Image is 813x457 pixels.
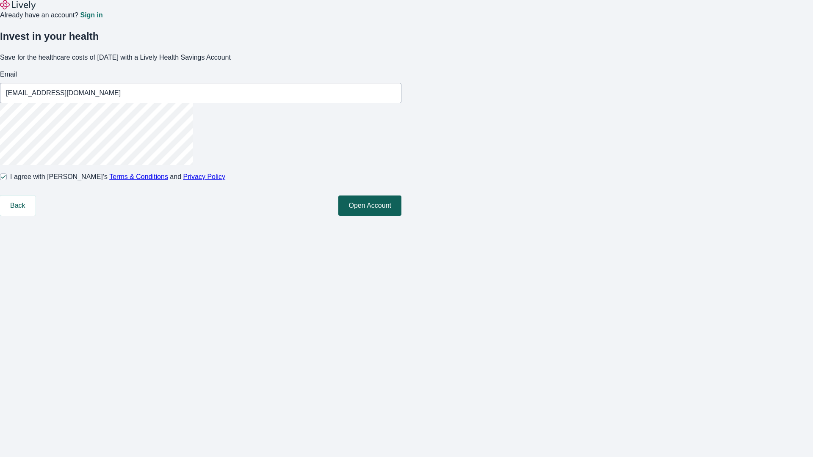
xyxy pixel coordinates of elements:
[10,172,225,182] span: I agree with [PERSON_NAME]’s and
[183,173,226,180] a: Privacy Policy
[338,195,401,216] button: Open Account
[80,12,102,19] a: Sign in
[109,173,168,180] a: Terms & Conditions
